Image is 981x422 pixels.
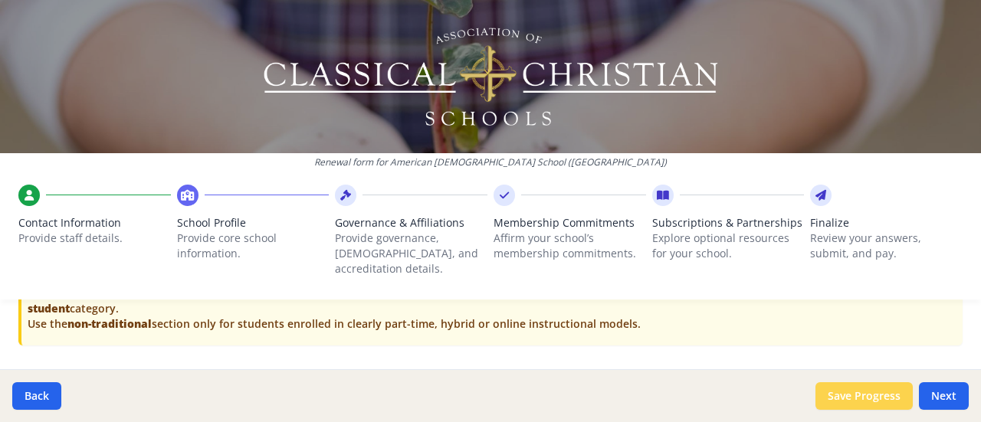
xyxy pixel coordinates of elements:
[919,382,969,410] button: Next
[815,382,913,410] button: Save Progress
[177,231,330,261] p: Provide core school information.
[494,215,646,231] span: Membership Commitments
[18,231,171,246] p: Provide staff details.
[67,316,152,331] strong: non-traditional
[335,215,487,231] span: Governance & Affiliations
[810,215,963,231] span: Finalize
[18,215,171,231] span: Contact Information
[652,231,805,261] p: Explore optional resources for your school.
[335,231,487,276] p: Provide governance, [DEMOGRAPHIC_DATA], and accreditation details.
[652,215,805,231] span: Subscriptions & Partnerships
[12,382,61,410] button: Back
[494,231,646,261] p: Affirm your school’s membership commitments.
[261,23,720,130] img: Logo
[177,215,330,231] span: School Profile
[810,231,963,261] p: Review your answers, submit, and pay.
[28,286,894,316] strong: traditional student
